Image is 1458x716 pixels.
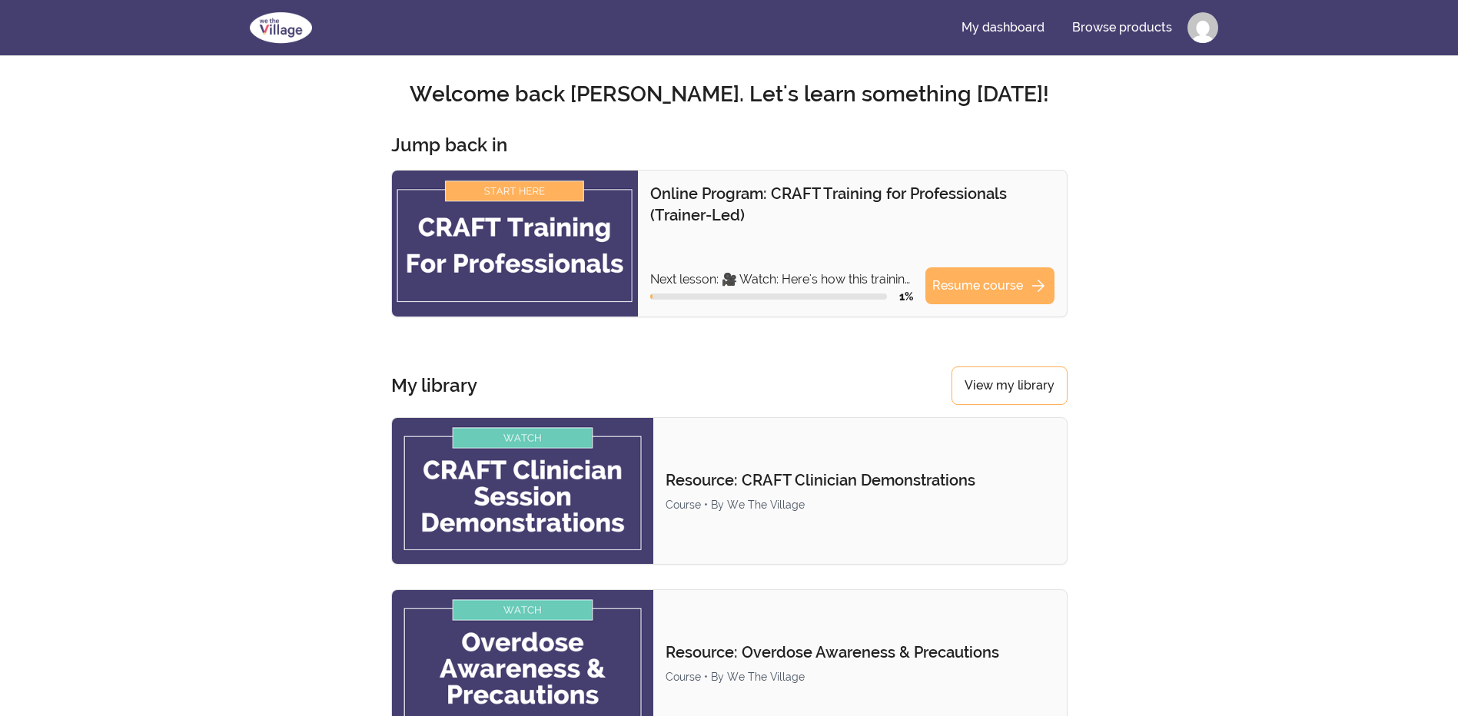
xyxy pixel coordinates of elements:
div: Course • By We The Village [666,669,1054,685]
h3: Jump back in [391,133,507,157]
nav: Main [949,9,1218,46]
a: Browse products [1060,9,1184,46]
a: View my library [952,366,1068,405]
img: Product image for Resource: CRAFT Clinician Demonstrations [392,418,654,564]
p: Resource: Overdose Awareness & Precautions [666,641,1054,663]
h2: Welcome back [PERSON_NAME]. Let's learn something [DATE]! [241,81,1218,108]
p: Online Program: CRAFT Training for Professionals (Trainer-Led) [650,183,1054,226]
div: Course progress [650,293,887,300]
a: My dashboard [949,9,1057,46]
h3: My library [391,373,477,398]
img: Profile image for Lisa Naab [1187,12,1218,43]
img: We The Village logo [241,9,321,46]
span: arrow_forward [1029,277,1048,295]
p: Resource: CRAFT Clinician Demonstrations [666,469,1054,491]
img: Product image for Online Program: CRAFT Training for Professionals (Trainer-Led) [392,171,638,317]
a: Resume coursearrow_forward [925,267,1054,304]
span: 1 % [899,290,913,303]
div: Course • By We The Village [666,497,1054,512]
a: Product image for Resource: CRAFT Clinician DemonstrationsResource: CRAFT Clinician Demonstration... [391,417,1068,565]
p: Next lesson: 🎥 Watch: Here's how this training will work [650,270,913,289]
